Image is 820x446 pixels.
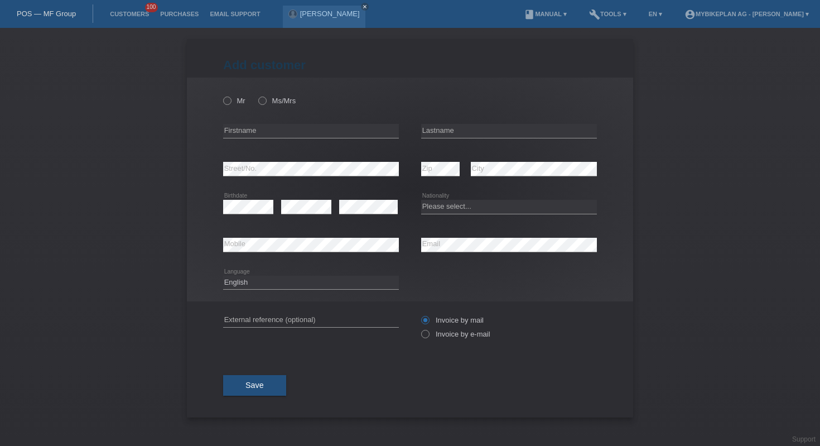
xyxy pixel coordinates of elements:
[145,3,158,12] span: 100
[223,97,230,104] input: Mr
[17,9,76,18] a: POS — MF Group
[643,11,668,17] a: EN ▾
[155,11,204,17] a: Purchases
[300,9,360,18] a: [PERSON_NAME]
[223,58,597,72] h1: Add customer
[204,11,266,17] a: Email Support
[361,3,369,11] a: close
[223,97,245,105] label: Mr
[258,97,296,105] label: Ms/Mrs
[223,375,286,396] button: Save
[362,4,368,9] i: close
[421,316,428,330] input: Invoice by mail
[589,9,600,20] i: build
[421,330,428,344] input: Invoice by e-mail
[421,316,484,324] label: Invoice by mail
[684,9,696,20] i: account_circle
[104,11,155,17] a: Customers
[258,97,266,104] input: Ms/Mrs
[518,11,572,17] a: bookManual ▾
[583,11,632,17] a: buildTools ▾
[679,11,814,17] a: account_circleMybikeplan AG - [PERSON_NAME] ▾
[792,435,816,443] a: Support
[421,330,490,338] label: Invoice by e-mail
[245,381,264,390] span: Save
[524,9,535,20] i: book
